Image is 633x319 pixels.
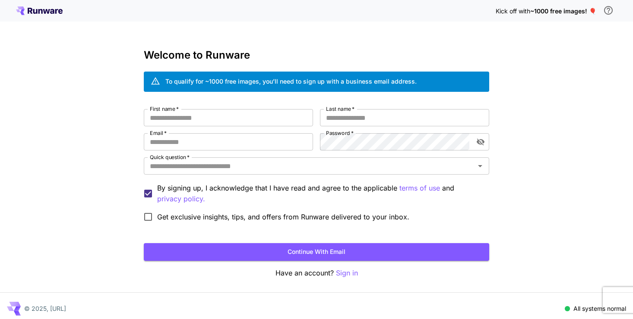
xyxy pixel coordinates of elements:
label: Last name [326,105,354,113]
span: Kick off with [496,7,530,15]
label: Quick question [150,153,190,161]
button: Open [474,160,486,172]
button: By signing up, I acknowledge that I have read and agree to the applicable and privacy policy. [399,183,440,194]
p: Have an account? [144,268,489,278]
p: All systems normal [573,304,626,313]
p: By signing up, I acknowledge that I have read and agree to the applicable and [157,183,482,204]
p: © 2025, [URL] [24,304,66,313]
p: terms of use [399,183,440,194]
button: In order to qualify for free credit, you need to sign up with a business email address and click ... [600,2,617,19]
span: Get exclusive insights, tips, and offers from Runware delivered to your inbox. [157,212,409,222]
button: By signing up, I acknowledge that I have read and agree to the applicable terms of use and [157,194,205,204]
span: ~1000 free images! 🎈 [530,7,596,15]
h3: Welcome to Runware [144,49,489,61]
label: Email [150,129,167,137]
div: To qualify for ~1000 free images, you’ll need to sign up with a business email address. [165,77,417,86]
button: Continue with email [144,243,489,261]
button: toggle password visibility [473,134,488,150]
p: privacy policy. [157,194,205,204]
label: Password [326,129,354,137]
label: First name [150,105,179,113]
button: Sign in [336,268,358,278]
